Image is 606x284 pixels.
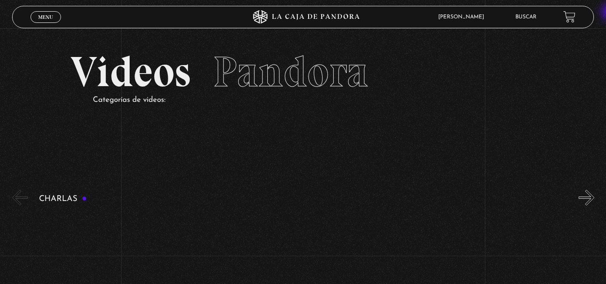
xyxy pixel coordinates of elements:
[213,46,368,97] span: Pandora
[35,22,56,28] span: Cerrar
[563,11,575,23] a: View your shopping cart
[12,190,28,205] button: Previous
[70,51,536,93] h2: Videos
[515,14,536,20] a: Buscar
[434,14,493,20] span: [PERSON_NAME]
[39,195,87,203] h3: Charlas
[38,14,53,20] span: Menu
[579,190,594,205] button: Next
[93,93,536,107] p: Categorías de videos:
